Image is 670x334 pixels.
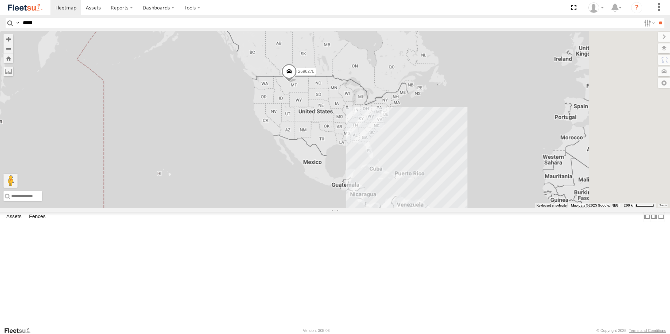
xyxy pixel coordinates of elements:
[298,69,315,74] span: 269027L
[571,203,620,207] span: Map data ©2025 Google, INEGI
[659,204,667,207] a: Terms
[631,2,642,13] i: ?
[650,212,657,222] label: Dock Summary Table to the Right
[658,78,670,88] label: Map Settings
[4,44,13,54] button: Zoom out
[4,67,13,76] label: Measure
[586,2,606,13] div: Taylor Hager
[643,212,650,222] label: Dock Summary Table to the Left
[3,212,25,222] label: Assets
[658,212,665,222] label: Hide Summary Table
[303,328,330,333] div: Version: 305.03
[4,34,13,44] button: Zoom in
[596,328,666,333] div: © Copyright 2025 -
[4,54,13,63] button: Zoom Home
[622,203,656,208] button: Map Scale: 200 km per 48 pixels
[15,18,20,28] label: Search Query
[26,212,49,222] label: Fences
[4,327,36,334] a: Visit our Website
[4,174,18,188] button: Drag Pegman onto the map to open Street View
[641,18,656,28] label: Search Filter Options
[624,203,636,207] span: 200 km
[536,203,567,208] button: Keyboard shortcuts
[629,328,666,333] a: Terms and Conditions
[7,3,43,12] img: fleetsu-logo-horizontal.svg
